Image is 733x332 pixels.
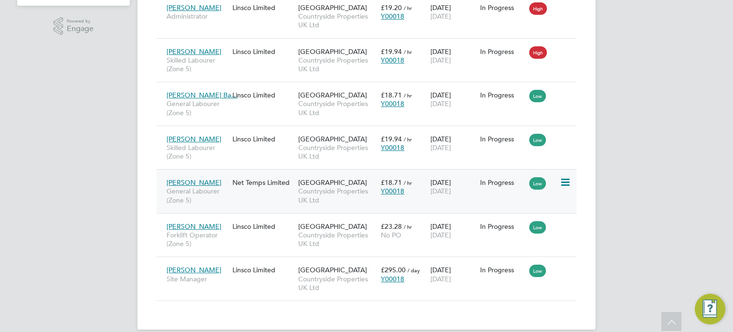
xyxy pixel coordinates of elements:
span: [DATE] [430,12,451,21]
a: [PERSON_NAME]Skilled Labourer (Zone 5)Linsco Limited[GEOGRAPHIC_DATA]Countryside Properties UK Lt... [164,129,576,138]
span: Countryside Properties UK Ltd [298,12,376,29]
span: Y00018 [381,12,404,21]
span: Y00018 [381,143,404,152]
div: In Progress [480,222,525,231]
button: Engage Resource Center [695,294,725,324]
span: / hr [404,48,412,55]
div: [DATE] [428,217,478,244]
span: [DATE] [430,143,451,152]
span: / hr [404,4,412,11]
span: [GEOGRAPHIC_DATA] [298,47,367,56]
span: [DATE] [430,56,451,64]
span: Low [529,90,546,102]
span: £295.00 [381,266,406,274]
span: Y00018 [381,99,404,108]
span: Countryside Properties UK Ltd [298,99,376,117]
span: Countryside Properties UK Ltd [298,56,376,73]
span: [GEOGRAPHIC_DATA] [298,135,367,143]
div: In Progress [480,178,525,187]
div: Net Temps Limited [230,173,296,192]
span: Countryside Properties UK Ltd [298,275,376,292]
div: Linsco Limited [230,217,296,236]
div: Linsco Limited [230,261,296,279]
span: £19.94 [381,135,402,143]
span: £19.20 [381,3,402,12]
span: £18.71 [381,91,402,99]
a: [PERSON_NAME] Ba…General Labourer (Zone 5)Linsco Limited[GEOGRAPHIC_DATA]Countryside Properties U... [164,86,576,94]
a: [PERSON_NAME]Skilled Labourer (Zone 5)Linsco Limited[GEOGRAPHIC_DATA]Countryside Properties UK Lt... [164,42,576,50]
span: Y00018 [381,187,404,195]
span: Countryside Properties UK Ltd [298,231,376,248]
div: [DATE] [428,261,478,288]
span: [GEOGRAPHIC_DATA] [298,222,367,231]
div: [DATE] [428,130,478,157]
div: [DATE] [428,173,478,200]
span: High [529,46,547,59]
a: Powered byEngage [53,17,94,35]
span: [DATE] [430,231,451,239]
span: Low [529,134,546,146]
span: [PERSON_NAME] [167,3,221,12]
span: Low [529,265,546,277]
span: / hr [404,223,412,230]
span: Low [529,177,546,190]
span: [GEOGRAPHIC_DATA] [298,3,367,12]
span: [GEOGRAPHIC_DATA] [298,91,367,99]
div: In Progress [480,47,525,56]
span: Powered by [67,17,94,25]
span: Skilled Labourer (Zone 5) [167,143,228,161]
span: Y00018 [381,56,404,64]
div: In Progress [480,91,525,99]
div: Linsco Limited [230,130,296,148]
div: [DATE] [428,43,478,69]
span: [PERSON_NAME] [167,266,221,274]
span: Countryside Properties UK Ltd [298,143,376,161]
div: In Progress [480,266,525,274]
a: [PERSON_NAME]Forklift Operator (Zone 5)Linsco Limited[GEOGRAPHIC_DATA]Countryside Properties UK L... [164,217,576,225]
span: / hr [404,179,412,186]
span: [DATE] [430,275,451,283]
span: [PERSON_NAME] [167,178,221,187]
span: [PERSON_NAME] Ba… [167,91,238,99]
span: Site Manager [167,275,228,283]
span: Administrator [167,12,228,21]
span: [DATE] [430,187,451,195]
div: Linsco Limited [230,43,296,61]
span: Y00018 [381,275,404,283]
span: £19.94 [381,47,402,56]
span: / hr [404,92,412,99]
span: [PERSON_NAME] [167,222,221,231]
span: General Labourer (Zone 5) [167,187,228,204]
div: In Progress [480,3,525,12]
span: Low [529,221,546,234]
span: [PERSON_NAME] [167,135,221,143]
span: [DATE] [430,99,451,108]
span: Engage [67,25,94,33]
div: Linsco Limited [230,86,296,104]
span: No PO [381,231,401,239]
a: [PERSON_NAME]Site ManagerLinsco Limited[GEOGRAPHIC_DATA]Countryside Properties UK Ltd£295.00 / da... [164,260,576,268]
span: [GEOGRAPHIC_DATA] [298,178,367,187]
a: [PERSON_NAME]General Labourer (Zone 5)Net Temps Limited[GEOGRAPHIC_DATA]Countryside Properties UK... [164,173,576,181]
span: £18.71 [381,178,402,187]
div: [DATE] [428,86,478,113]
span: [GEOGRAPHIC_DATA] [298,266,367,274]
span: / day [408,267,420,274]
span: £23.28 [381,222,402,231]
span: Forklift Operator (Zone 5) [167,231,228,248]
div: In Progress [480,135,525,143]
span: Skilled Labourer (Zone 5) [167,56,228,73]
span: Countryside Properties UK Ltd [298,187,376,204]
span: General Labourer (Zone 5) [167,99,228,117]
span: High [529,2,547,15]
span: [PERSON_NAME] [167,47,221,56]
span: / hr [404,136,412,143]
